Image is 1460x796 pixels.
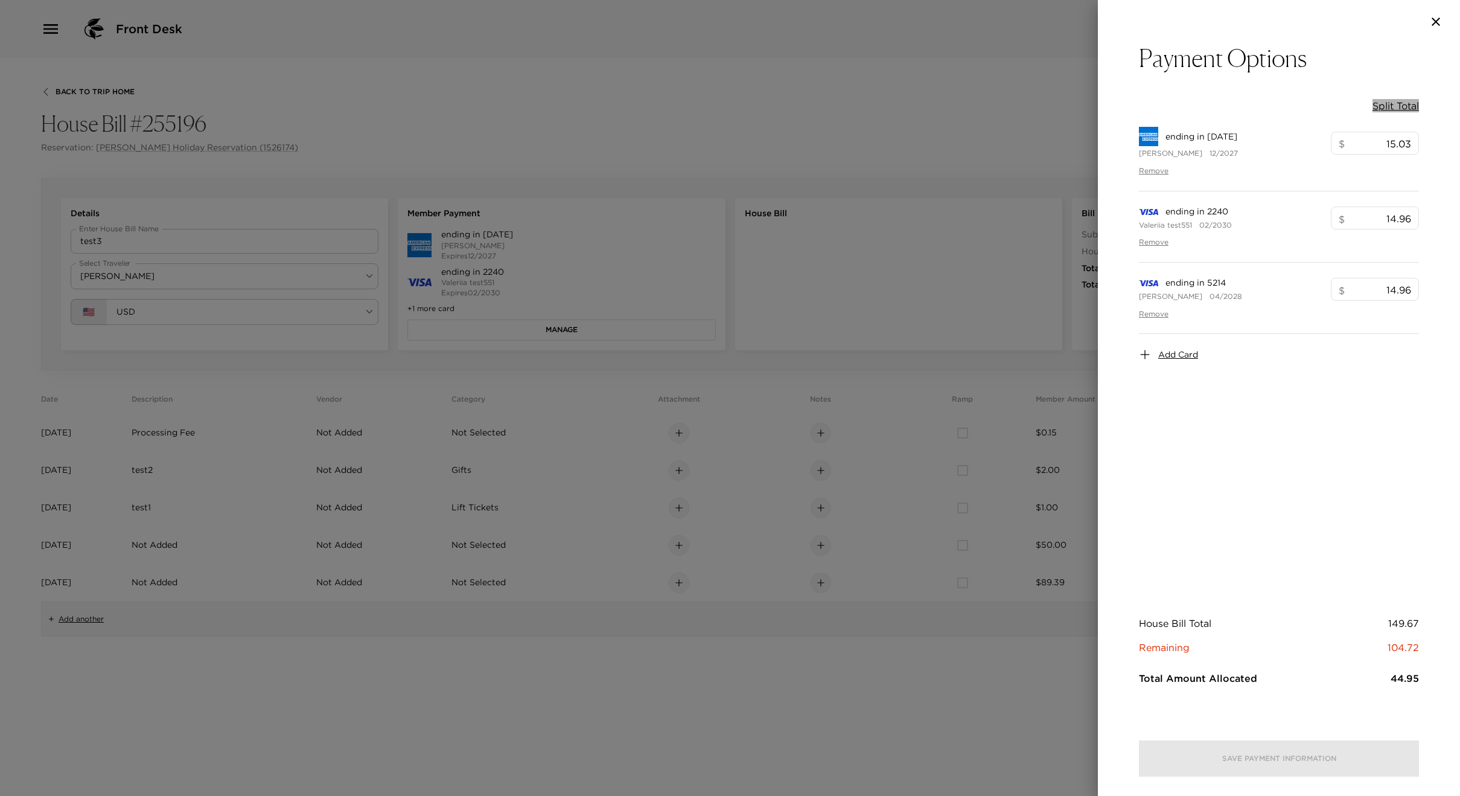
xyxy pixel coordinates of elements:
p: Total Amount Allocated [1139,672,1257,685]
p: Payment Options [1139,43,1419,72]
p: Remaining [1139,640,1190,655]
p: $ [1339,283,1345,298]
p: [PERSON_NAME] [1139,292,1202,302]
img: credit card type [1139,280,1158,286]
img: credit card type [1139,127,1158,146]
button: Remove [1139,309,1168,319]
p: 02/2030 [1199,220,1232,231]
p: 12/2027 [1210,149,1238,159]
button: Split Total [1372,99,1419,112]
span: ending in 2240 [1165,206,1228,218]
p: 104.72 [1388,640,1419,655]
button: Add Card [1139,348,1198,361]
span: ending in 5214 [1165,277,1226,289]
p: 44.95 [1391,672,1419,685]
p: 04/2028 [1210,292,1242,302]
p: 149.67 [1388,616,1419,631]
span: Add Card [1158,349,1198,361]
p: $ [1339,136,1345,151]
img: credit card type [1139,209,1158,215]
p: Valeriia test551 [1139,220,1192,231]
p: $ [1339,212,1345,226]
button: Remove [1139,166,1168,176]
p: House Bill Total [1139,616,1211,631]
p: [PERSON_NAME] [1139,149,1202,159]
span: ending in [DATE] [1165,131,1237,143]
button: Remove [1139,237,1168,248]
